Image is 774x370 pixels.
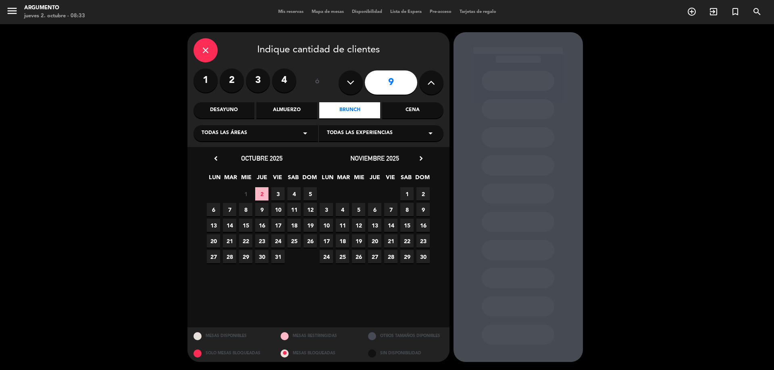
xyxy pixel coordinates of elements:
span: 5 [304,187,317,201]
span: 8 [239,203,252,216]
span: 22 [400,234,414,248]
div: Indique cantidad de clientes [193,38,443,62]
span: DOM [302,173,316,186]
span: noviembre 2025 [350,154,399,162]
span: 19 [304,219,317,232]
div: MESAS DISPONIBLES [187,327,275,345]
span: 6 [207,203,220,216]
div: SOLO MESAS BLOQUEADAS [187,345,275,362]
span: 13 [368,219,381,232]
span: 30 [255,250,268,263]
span: JUE [255,173,268,186]
label: 3 [246,68,270,93]
span: 1 [239,187,252,201]
span: Tarjetas de regalo [456,10,500,14]
span: 19 [352,234,365,248]
span: Mapa de mesas [308,10,348,14]
span: 25 [336,250,349,263]
span: 29 [239,250,252,263]
span: 28 [384,250,397,263]
span: 28 [223,250,236,263]
span: Pre-acceso [426,10,456,14]
span: JUE [368,173,381,186]
div: jueves 2. octubre - 08:33 [24,12,85,20]
span: 12 [304,203,317,216]
span: 20 [207,234,220,248]
i: close [201,45,210,55]
div: MESAS BLOQUEADAS [275,345,362,362]
span: 7 [223,203,236,216]
span: 18 [336,234,349,248]
span: 5 [352,203,365,216]
span: 6 [368,203,381,216]
span: VIE [271,173,284,186]
span: 8 [400,203,414,216]
span: 27 [368,250,381,263]
span: Disponibilidad [348,10,386,14]
span: 2 [255,187,268,201]
span: 24 [271,234,285,248]
span: 16 [255,219,268,232]
span: 16 [416,219,430,232]
label: 4 [272,68,296,93]
span: 26 [352,250,365,263]
span: 10 [271,203,285,216]
span: 11 [336,219,349,232]
span: 21 [384,234,397,248]
i: exit_to_app [709,7,718,17]
span: 15 [239,219,252,232]
i: turned_in_not [730,7,740,17]
div: Almuerzo [256,102,317,118]
label: 1 [193,68,218,93]
span: 14 [223,219,236,232]
span: 20 [368,234,381,248]
span: MAR [224,173,237,186]
span: MAR [337,173,350,186]
i: search [752,7,762,17]
span: 23 [255,234,268,248]
span: SAB [399,173,413,186]
div: OTROS TAMAÑOS DIPONIBLES [362,327,449,345]
span: 22 [239,234,252,248]
span: 14 [384,219,397,232]
span: 27 [207,250,220,263]
span: 30 [416,250,430,263]
span: 4 [287,187,301,201]
div: Argumento [24,4,85,12]
span: 21 [223,234,236,248]
span: 2 [416,187,430,201]
span: 26 [304,234,317,248]
span: MIE [352,173,366,186]
i: arrow_drop_down [300,128,310,138]
i: chevron_left [212,154,220,163]
div: SIN DISPONIBILIDAD [362,345,449,362]
i: add_circle_outline [687,7,697,17]
span: 9 [255,203,268,216]
span: 25 [287,234,301,248]
span: octubre 2025 [241,154,283,162]
span: Todas las experiencias [327,129,393,137]
span: Lista de Espera [386,10,426,14]
span: 9 [416,203,430,216]
span: 3 [320,203,333,216]
span: 31 [271,250,285,263]
span: Todas las áreas [202,129,247,137]
span: 3 [271,187,285,201]
span: 11 [287,203,301,216]
span: 12 [352,219,365,232]
span: LUN [208,173,221,186]
span: LUN [321,173,334,186]
span: 17 [271,219,285,232]
div: Cena [382,102,443,118]
div: Desayuno [193,102,254,118]
span: 1 [400,187,414,201]
div: MESAS RESTRINGIDAS [275,327,362,345]
span: SAB [287,173,300,186]
i: chevron_right [417,154,425,163]
span: 10 [320,219,333,232]
div: Brunch [319,102,380,118]
span: MIE [239,173,253,186]
span: 24 [320,250,333,263]
span: 4 [336,203,349,216]
span: 18 [287,219,301,232]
